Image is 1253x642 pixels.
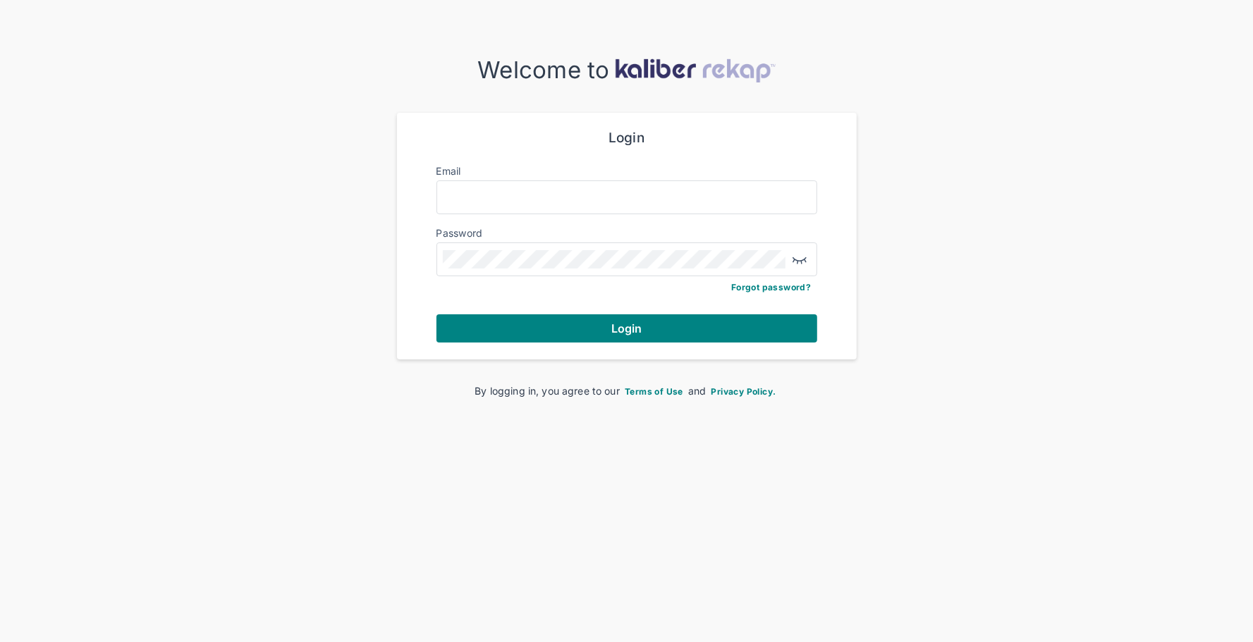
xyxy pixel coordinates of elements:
a: Terms of Use [623,385,685,397]
div: By logging in, you agree to our and [420,383,834,398]
div: Login [436,130,817,147]
a: Privacy Policy. [709,385,778,397]
label: Password [436,227,483,239]
a: Forgot password? [731,282,811,292]
button: Login [436,314,817,342]
label: Email [436,165,461,177]
img: eye-closed.fa43b6e4.svg [791,251,808,268]
span: Login [611,321,642,335]
img: kaliber-logo [615,58,776,82]
span: Privacy Policy. [711,386,776,397]
span: Terms of Use [625,386,683,397]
